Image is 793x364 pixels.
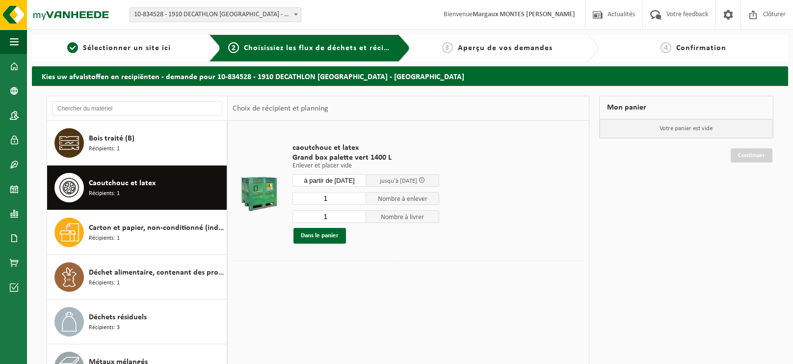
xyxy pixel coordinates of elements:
span: Grand box palette vert 1400 L [292,153,439,163]
span: Récipients: 1 [89,234,120,243]
span: Aperçu de vos demandes [458,44,553,52]
span: Caoutchouc et latex [89,177,156,189]
span: Récipients: 1 [89,279,120,288]
span: Déchet alimentaire, contenant des produits d'origine animale, non emballé, catégorie 3 [89,267,224,279]
p: Enlever et placer vide [292,163,439,169]
span: jusqu'à [DATE] [380,178,417,184]
a: 1Sélectionner un site ici [37,42,201,54]
a: Continuer [731,148,772,163]
button: Déchets résiduels Récipients: 3 [47,300,227,344]
div: Choix de récipient et planning [228,96,333,121]
span: 10-834528 - 1910 DECATHLON BRUSSELS CITY - BRUXELLES [130,8,301,22]
span: Sélectionner un site ici [83,44,171,52]
span: Récipients: 3 [89,323,120,333]
span: Récipients: 1 [89,144,120,154]
span: 10-834528 - 1910 DECATHLON BRUSSELS CITY - BRUXELLES [130,7,301,22]
input: Chercher du matériel [52,101,222,116]
span: 2 [228,42,239,53]
span: Choisissiez les flux de déchets et récipients [244,44,407,52]
span: 3 [442,42,453,53]
span: Récipients: 1 [89,189,120,198]
div: Mon panier [599,96,773,119]
span: Bois traité (B) [89,133,134,144]
button: Déchet alimentaire, contenant des produits d'origine animale, non emballé, catégorie 3 Récipients: 1 [47,255,227,300]
h2: Kies uw afvalstoffen en recipiënten - demande pour 10-834528 - 1910 DECATHLON [GEOGRAPHIC_DATA] -... [32,66,788,85]
p: Votre panier est vide [600,119,773,138]
button: Carton et papier, non-conditionné (industriel) Récipients: 1 [47,210,227,255]
strong: Margaux MONTES [PERSON_NAME] [473,11,575,18]
span: Confirmation [676,44,726,52]
span: 1 [67,42,78,53]
input: Sélectionnez date [292,174,366,187]
span: Déchets résiduels [89,311,147,323]
button: Bois traité (B) Récipients: 1 [47,121,227,166]
span: 4 [661,42,671,53]
span: caoutchouc et latex [292,143,439,153]
button: Dans le panier [293,228,346,244]
span: Carton et papier, non-conditionné (industriel) [89,222,224,234]
span: Nombre à enlever [366,192,440,205]
button: Caoutchouc et latex Récipients: 1 [47,166,227,210]
span: Nombre à livrer [366,210,440,223]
